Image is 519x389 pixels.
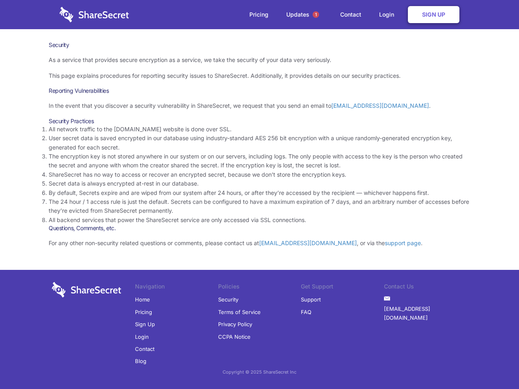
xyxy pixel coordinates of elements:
[135,318,155,330] a: Sign Up
[408,6,459,23] a: Sign Up
[49,170,470,179] li: ShareSecret has no way to access or recover an encrypted secret, because we don’t store the encry...
[135,343,154,355] a: Contact
[135,355,146,367] a: Blog
[135,331,149,343] a: Login
[49,118,470,125] h3: Security Practices
[52,282,121,297] img: logo-wordmark-white-trans-d4663122ce5f474addd5e946df7df03e33cb6a1c49d2221995e7729f52c070b2.svg
[135,306,152,318] a: Pricing
[49,134,470,152] li: User secret data is saved encrypted in our database using industry-standard AES 256 bit encryptio...
[49,216,470,224] li: All backend services that power the ShareSecret service are only accessed via SSL connections.
[49,197,470,216] li: The 24 hour / 1 access rule is just the default. Secrets can be configured to have a maximum expi...
[135,282,218,293] li: Navigation
[384,282,467,293] li: Contact Us
[49,71,470,80] p: This page explains procedures for reporting security issues to ShareSecret. Additionally, it prov...
[60,7,129,22] img: logo-wordmark-white-trans-d4663122ce5f474addd5e946df7df03e33cb6a1c49d2221995e7729f52c070b2.svg
[384,303,467,324] a: [EMAIL_ADDRESS][DOMAIN_NAME]
[49,188,470,197] li: By default, Secrets expire and are wiped from our system after 24 hours, or after they’re accesse...
[49,125,470,134] li: All network traffic to the [DOMAIN_NAME] website is done over SSL.
[218,306,261,318] a: Terms of Service
[301,306,311,318] a: FAQ
[49,152,470,170] li: The encryption key is not stored anywhere in our system or on our servers, including logs. The on...
[49,101,470,110] p: In the event that you discover a security vulnerability in ShareSecret, we request that you send ...
[49,239,470,248] p: For any other non-security related questions or comments, please contact us at , or via the .
[332,2,369,27] a: Contact
[218,282,301,293] li: Policies
[218,293,238,306] a: Security
[49,41,470,49] h1: Security
[313,11,319,18] span: 1
[331,102,429,109] a: [EMAIL_ADDRESS][DOMAIN_NAME]
[218,331,251,343] a: CCPA Notice
[385,239,421,246] a: support page
[49,56,470,64] p: As a service that provides secure encryption as a service, we take the security of your data very...
[49,87,470,94] h3: Reporting Vulnerabilities
[135,293,150,306] a: Home
[259,239,357,246] a: [EMAIL_ADDRESS][DOMAIN_NAME]
[241,2,277,27] a: Pricing
[301,282,384,293] li: Get Support
[49,179,470,188] li: Secret data is always encrypted at-rest in our database.
[49,224,470,232] h3: Questions, Comments, etc.
[218,318,252,330] a: Privacy Policy
[301,293,321,306] a: Support
[371,2,406,27] a: Login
